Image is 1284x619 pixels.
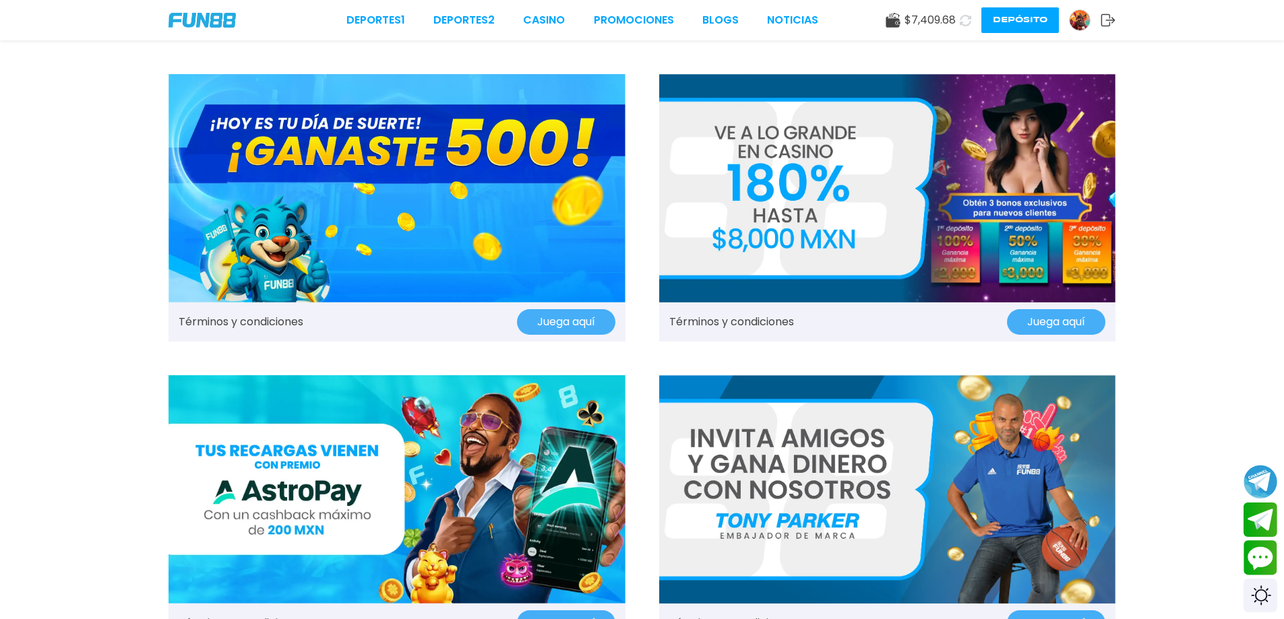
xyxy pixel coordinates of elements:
a: CASINO [523,12,565,28]
button: Depósito [981,7,1059,33]
img: Avatar [1070,10,1090,30]
button: Juega aquí [1007,309,1105,335]
a: BLOGS [702,12,739,28]
img: Promo Banner [659,375,1116,604]
img: Promo Banner [169,74,625,302]
button: Contact customer service [1244,540,1277,575]
div: Switch theme [1244,579,1277,612]
a: Deportes2 [433,12,495,28]
a: NOTICIAS [767,12,818,28]
a: Avatar [1069,9,1101,31]
a: Deportes1 [346,12,405,28]
img: Promo Banner [169,375,625,604]
button: Join telegram [1244,502,1277,537]
button: Join telegram channel [1244,464,1277,499]
span: $ 7,409.68 [905,12,956,28]
a: Términos y condiciones [179,314,303,330]
img: Company Logo [169,13,236,28]
a: Términos y condiciones [669,314,794,330]
a: Promociones [594,12,674,28]
img: Promo Banner [659,74,1116,302]
button: Juega aquí [517,309,615,335]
